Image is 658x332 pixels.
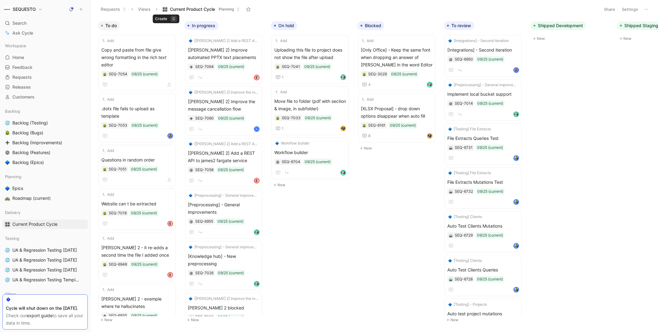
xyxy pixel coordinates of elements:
img: 🔷 [189,90,192,94]
span: [Preprocessing] - General improvements [188,201,259,216]
span: [Integrations] - Second iteration [447,46,519,54]
button: 🪲 [362,123,366,128]
img: ⚙️ [276,160,280,164]
span: UA & Regression Testing [DATE] [12,247,77,253]
button: 🤖 [449,189,453,194]
div: SEQ-7053 [109,122,127,128]
a: 🎛️Current Product Cycle [2,220,88,229]
button: Add [101,191,115,198]
button: 🪲 [276,65,280,69]
div: N [255,127,259,131]
img: avatar [428,82,432,87]
img: 🪲 [362,73,366,76]
h1: SEQUESTO [13,6,36,12]
span: File Extracts Mutations Test [447,179,519,186]
button: 🔷[[PERSON_NAME] 2] Improve the message cancellation flow [188,89,259,95]
span: Implement local bucket support [447,90,519,98]
span: 8 [368,134,371,138]
button: New [357,145,439,152]
div: 09/25 (current) [218,167,244,173]
img: ⚙️ [449,102,453,106]
button: 1 [274,74,285,81]
button: 🔷[Integrations] - Second iteration [447,38,510,44]
button: 🔷 [4,159,11,166]
span: [[PERSON_NAME] 2] Add a REST API to james2 fargate service [194,141,259,147]
div: SEQ-7058 [195,167,213,173]
span: Workflow builder [281,140,310,146]
span: Backlog (Epics) [12,159,44,166]
img: 🎛️ [162,7,167,12]
div: Planning🔷Epics🛣️Roadmap (current) [2,172,88,203]
img: 🔷 [275,141,279,145]
img: 🌐 [5,258,10,263]
img: 🛣️ [5,196,10,201]
div: Backlog🌐Backlog (Testing)🪲Backlog (Bugs)➕Backlog (Improvements)⚙️Backlog (Features)🔷Backlog (Epics) [2,107,88,167]
div: SEQ-7060 [195,115,214,121]
img: avatar [428,134,432,138]
a: 🔷[Testing] File ExtractsFile Extracts Mutations Test09/25 (current)avatar [445,167,522,208]
button: Add [274,38,288,44]
span: .dotx file fails to upload as template [101,105,173,120]
button: To do [98,21,120,30]
span: File Extracts Queries Test [447,135,519,142]
button: Add [361,38,374,44]
span: [Preprocessing] - General improvements [194,192,259,199]
span: Epics [12,185,23,191]
div: Workspace [2,41,88,50]
a: ➕Backlog (Improvements) [2,138,88,147]
button: 🔷[Testing] Clients [447,258,483,264]
div: 09/25 (current) [217,218,243,225]
div: ⚙️ [189,168,193,172]
img: 🪲 [103,124,107,128]
a: Releases [2,82,88,92]
span: [[PERSON_NAME] 2] Add a REST API to james2 fargate service [188,149,259,164]
a: 🪲Backlog (Bugs) [2,128,88,137]
div: Delivery🎛️Current Product Cycle [2,208,88,229]
a: Add[PERSON_NAME] 2 - it re-adds a second time the file I added once09/25 (current)avatar [99,233,176,281]
div: 09/25 (current) [218,115,244,121]
div: 09/25 (current) [131,261,157,267]
div: SEQ-6731 [455,145,473,151]
div: 09/25 (current) [477,188,503,195]
button: Requests [98,5,129,14]
a: 🔷[Preprocessing] - General improvements[Preprocessing] - General improvements09/25 (current)avatar [185,190,262,239]
span: [Testing] File Extracts [454,126,491,132]
img: 🪲 [103,212,107,215]
div: 09/25 (current) [391,71,417,77]
button: 🛣️ [4,195,11,202]
button: 🪲 [103,211,107,215]
span: Ask Cycle [12,29,33,37]
span: To do [105,23,117,29]
img: 🔷 [448,259,452,263]
a: Ask Cycle [2,28,88,38]
div: Planning [2,172,88,181]
button: 🔷[Preprocessing] - General improvements [188,192,259,199]
img: 🔷 [5,160,10,165]
img: avatar [514,200,518,204]
img: ⚙️ [5,150,10,155]
img: avatar [514,68,518,72]
button: Share [601,5,618,14]
span: Delivery [5,209,20,216]
img: avatar [514,156,518,160]
a: 🔷[Testing] ClientsAuto Test Clients Queries09/25 (current)avatar [445,255,522,296]
div: 09/25 (current) [477,56,503,62]
a: 🔷[Testing] ClientsAuto Test Clients Mutations09/25 (current)avatar [445,211,522,252]
div: SEQ-6732 [455,188,473,195]
img: 🔷 [189,194,192,197]
button: 🪲 [276,116,280,120]
button: 🪲 [103,72,107,76]
a: 🔷[Integrations] - Second iteration[Integrations] - Second iteration09/25 (current)avatar [445,35,522,77]
div: 09/25 (current) [477,232,503,238]
img: 🪲 [5,130,10,135]
button: To review [444,21,474,30]
button: Add [101,148,115,154]
span: To review [451,23,471,29]
span: 4 [368,83,371,86]
button: 🔷[[PERSON_NAME] 2] Add a REST API to james2 fargate service [188,38,259,44]
div: 09/25 (current) [132,122,158,128]
span: [Testing] File Extracts [454,170,491,176]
